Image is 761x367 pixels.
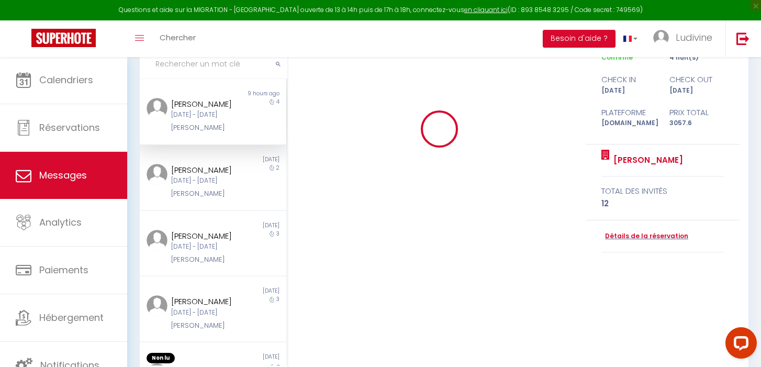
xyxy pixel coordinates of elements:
img: ... [653,30,669,46]
div: [PERSON_NAME] [171,123,243,133]
div: check in [595,73,663,86]
div: [PERSON_NAME] [171,254,243,265]
div: Prix total [663,106,731,119]
input: Rechercher un mot clé [140,50,287,79]
span: Analytics [39,216,82,229]
span: 2 [276,164,279,172]
a: ... Ludivine [645,20,725,57]
img: logout [736,32,749,45]
button: Besoin d'aide ? [543,30,615,48]
img: ... [147,295,167,316]
div: [DOMAIN_NAME] [595,118,663,128]
div: [DATE] - [DATE] [171,308,243,318]
span: 4 [276,98,279,106]
span: Paiements [39,263,88,276]
div: [PERSON_NAME] [171,98,243,110]
img: ... [147,164,167,185]
div: [PERSON_NAME] [171,164,243,176]
div: [DATE] - [DATE] [171,110,243,120]
a: Détails de la réservation [601,231,688,241]
a: Chercher [152,20,204,57]
span: Confirmé [601,53,633,62]
div: [PERSON_NAME] [171,320,243,331]
img: ... [147,230,167,251]
a: en cliquant ici [464,5,508,14]
img: Super Booking [31,29,96,47]
div: [DATE] - [DATE] [171,242,243,252]
span: Hébergement [39,311,104,324]
div: 9 hours ago [213,90,286,98]
a: [PERSON_NAME] [610,154,683,166]
span: Réservations [39,121,100,134]
span: Non lu [147,353,175,363]
div: [PERSON_NAME] [171,230,243,242]
div: [DATE] [663,86,731,96]
span: Chercher [160,32,196,43]
div: [DATE] [595,86,663,96]
div: [DATE] [213,221,286,230]
div: check out [663,73,731,86]
span: Messages [39,169,87,182]
span: Calendriers [39,73,93,86]
span: 3 [276,230,279,238]
div: [PERSON_NAME] [171,188,243,199]
div: [DATE] [213,287,286,295]
div: 3057.6 [663,118,731,128]
div: [DATE] [213,353,286,363]
img: ... [147,98,167,119]
div: 4 nuit(s) [663,53,731,63]
div: total des invités [601,185,724,197]
div: [PERSON_NAME] [171,295,243,308]
iframe: LiveChat chat widget [717,323,761,367]
span: Ludivine [676,31,712,44]
div: Plateforme [595,106,663,119]
div: [DATE] [213,155,286,164]
div: [DATE] - [DATE] [171,176,243,186]
span: 3 [276,295,279,303]
div: 12 [601,197,724,210]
